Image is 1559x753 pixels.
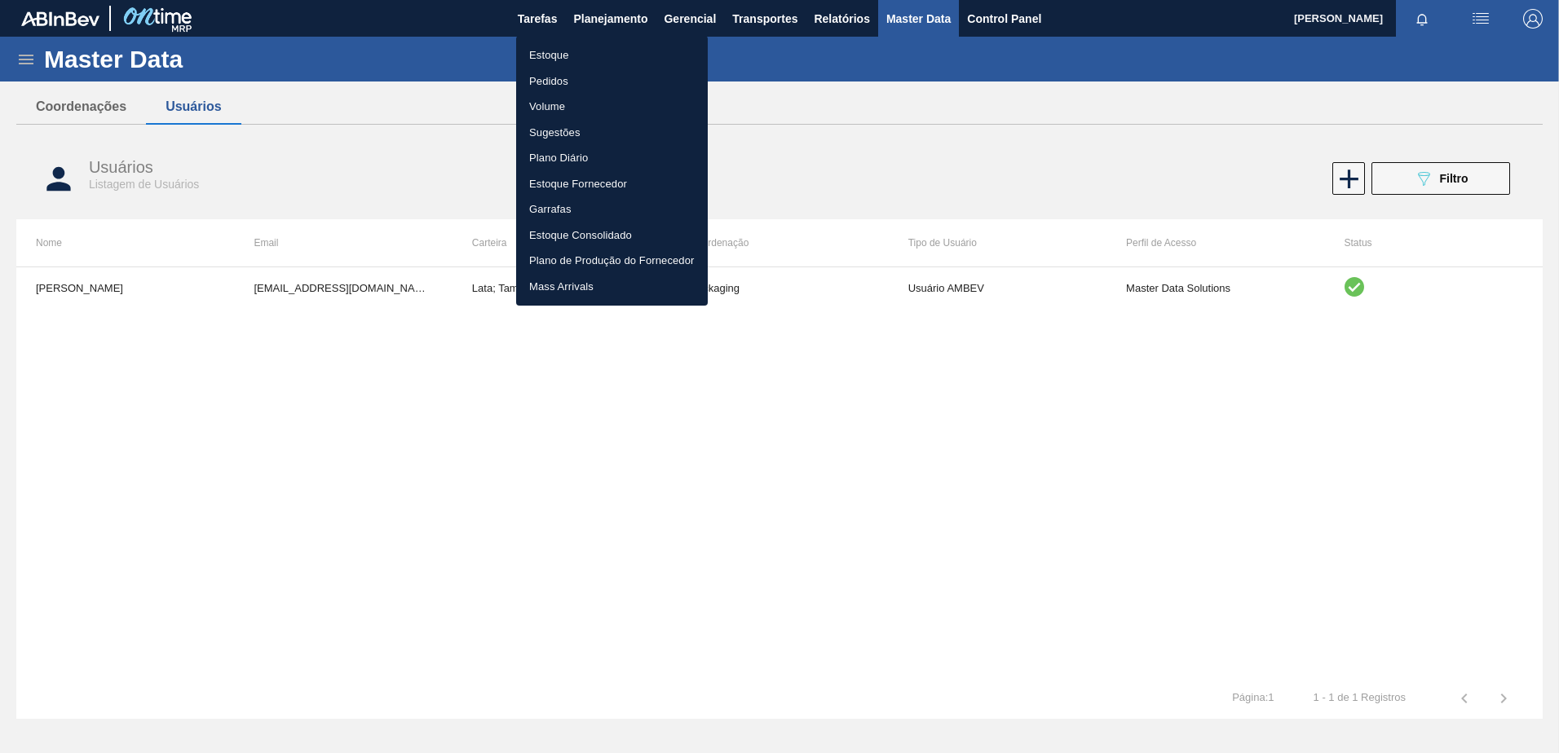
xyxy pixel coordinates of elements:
a: Mass Arrivals [516,274,708,300]
a: Volume [516,94,708,120]
a: Estoque [516,42,708,68]
a: Garrafas [516,196,708,222]
a: Estoque Fornecedor [516,171,708,197]
a: Pedidos [516,68,708,95]
a: Plano de Produção do Fornecedor [516,248,708,274]
a: Estoque Consolidado [516,222,708,249]
a: Plano Diário [516,145,708,171]
a: Sugestões [516,120,708,146]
